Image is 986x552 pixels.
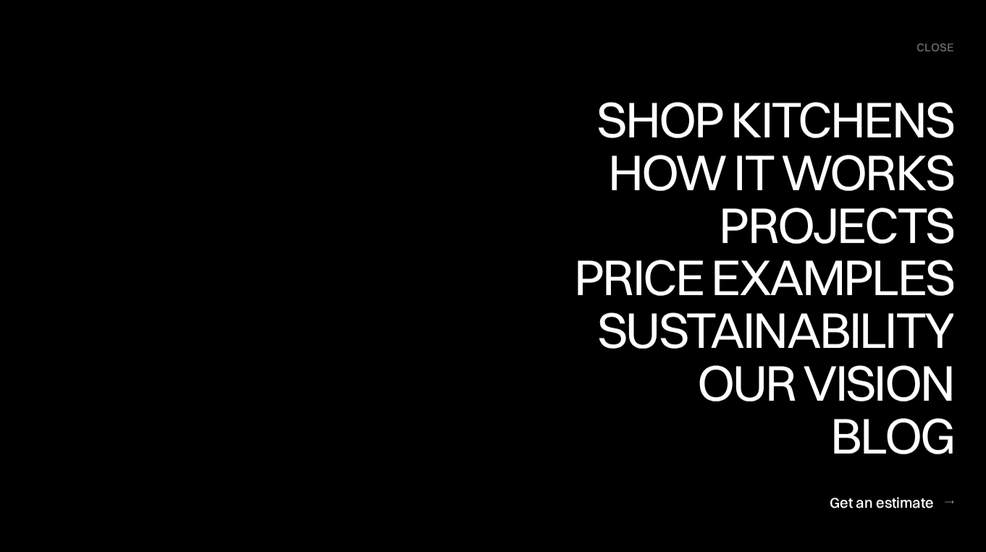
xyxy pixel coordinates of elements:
a: Price examplesPrice examples [574,252,953,305]
div: Our vision [685,408,953,459]
div: how it works [604,198,953,248]
div: Projects [719,199,953,250]
div: Price examples [574,252,953,302]
div: Blog [822,461,953,511]
div: Our vision [685,357,953,408]
div: Sustainability [585,305,953,355]
a: BlogBlog [822,410,953,463]
div: Blog [822,410,953,461]
a: how it workshow it works [604,147,953,200]
a: SustainabilitySustainability [585,305,953,357]
div: Shop Kitchens [589,94,953,145]
div: menu [902,33,953,62]
a: ProjectsProjects [719,199,953,252]
div: how it works [604,147,953,198]
div: Projects [719,250,953,300]
div: Shop Kitchens [589,145,953,195]
div: close [917,40,953,56]
a: Shop KitchensShop Kitchens [589,94,953,147]
div: Get an estimate [830,492,934,511]
div: Sustainability [585,355,953,406]
a: Our visionOur vision [685,357,953,410]
a: Get an estimate [830,484,953,519]
div: Price examples [574,302,953,353]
